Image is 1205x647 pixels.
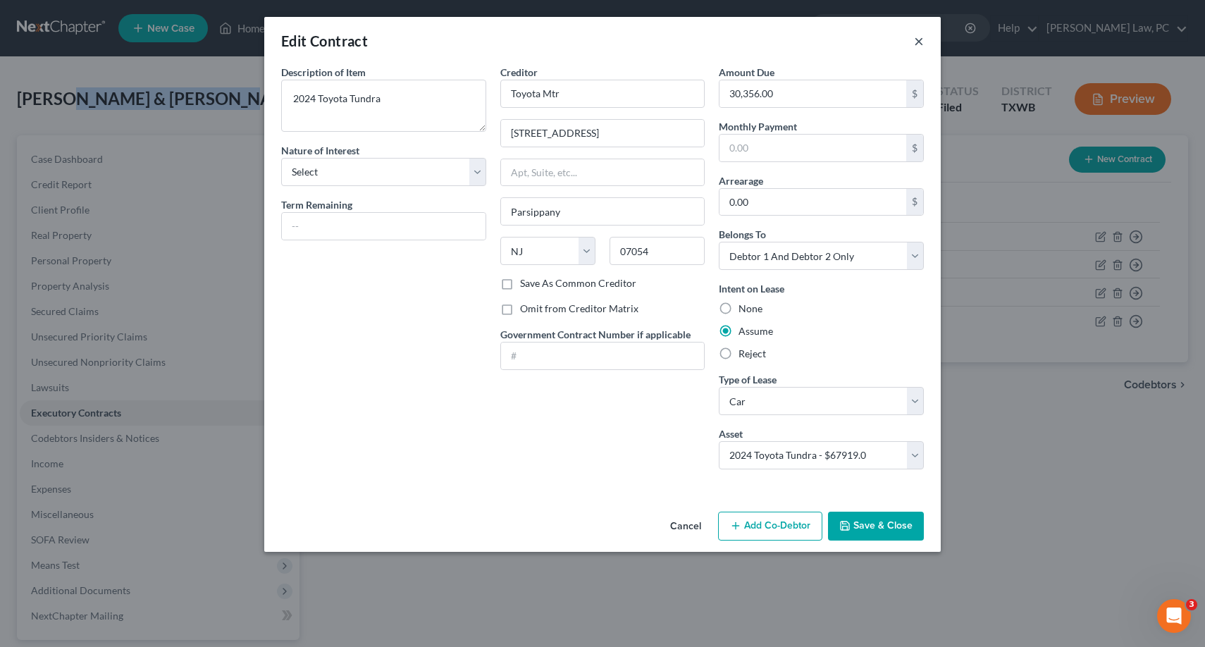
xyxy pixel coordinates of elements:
[719,374,777,386] span: Type of Lease
[501,120,705,147] input: Enter address...
[1186,599,1197,610] span: 3
[906,80,923,107] div: $
[914,32,924,49] button: ×
[719,281,784,296] label: Intent on Lease
[501,159,705,186] input: Apt, Suite, etc...
[500,80,705,108] input: Search creditor by name...
[906,135,923,161] div: $
[281,197,352,212] label: Term Remaining
[719,65,774,80] label: Amount Due
[719,135,906,161] input: 0.00
[719,80,906,107] input: 0.00
[500,66,538,78] span: Creditor
[500,327,691,342] label: Government Contract Number if applicable
[520,302,638,316] label: Omit from Creditor Matrix
[281,31,368,51] div: Edit Contract
[610,237,705,265] input: Enter zip..
[520,276,636,290] label: Save As Common Creditor
[719,119,797,134] label: Monthly Payment
[501,198,705,225] input: Enter city...
[719,228,766,240] span: Belongs To
[281,66,366,78] span: Description of Item
[659,513,712,541] button: Cancel
[828,512,924,541] button: Save & Close
[739,347,766,361] label: Reject
[501,343,705,369] input: #
[719,426,743,441] label: Asset
[719,189,906,216] input: 0.00
[906,189,923,216] div: $
[281,143,359,158] label: Nature of Interest
[282,213,486,240] input: --
[719,173,763,188] label: Arrearage
[739,302,762,316] label: None
[718,512,822,541] button: Add Co-Debtor
[739,324,773,338] label: Assume
[1157,599,1191,633] iframe: Intercom live chat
